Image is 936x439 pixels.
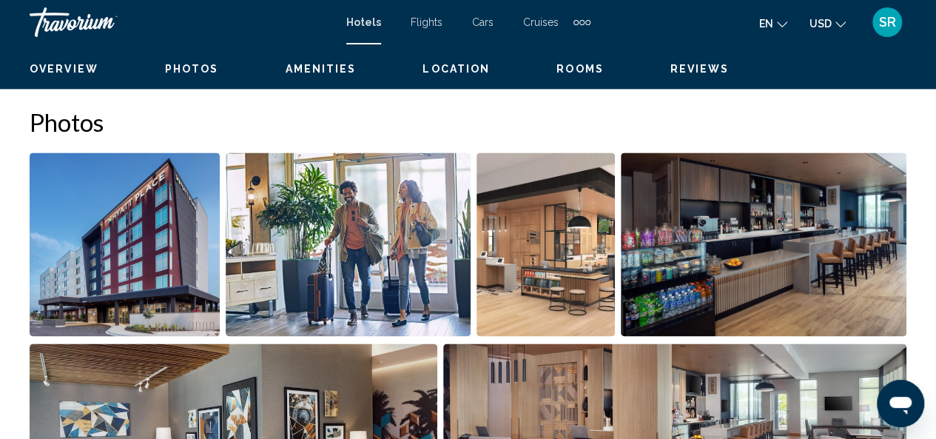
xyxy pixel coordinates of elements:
[422,62,490,76] button: Location
[877,380,924,427] iframe: Button to launch messaging window
[30,63,98,75] span: Overview
[165,63,219,75] span: Photos
[411,16,442,28] a: Flights
[879,15,896,30] span: SR
[573,10,590,34] button: Extra navigation items
[30,107,906,137] h2: Photos
[556,62,604,76] button: Rooms
[285,63,356,75] span: Amenities
[472,16,494,28] a: Cars
[523,16,559,28] a: Cruises
[30,7,331,37] a: Travorium
[226,152,471,337] button: Open full-screen image slider
[759,13,787,34] button: Change language
[670,62,730,76] button: Reviews
[477,152,615,337] button: Open full-screen image slider
[30,62,98,76] button: Overview
[868,7,906,38] button: User Menu
[30,152,220,337] button: Open full-screen image slider
[759,18,773,30] span: en
[809,18,832,30] span: USD
[621,152,907,337] button: Open full-screen image slider
[422,63,490,75] span: Location
[285,62,356,76] button: Amenities
[556,63,604,75] span: Rooms
[670,63,730,75] span: Reviews
[809,13,846,34] button: Change currency
[165,62,219,76] button: Photos
[346,16,381,28] a: Hotels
